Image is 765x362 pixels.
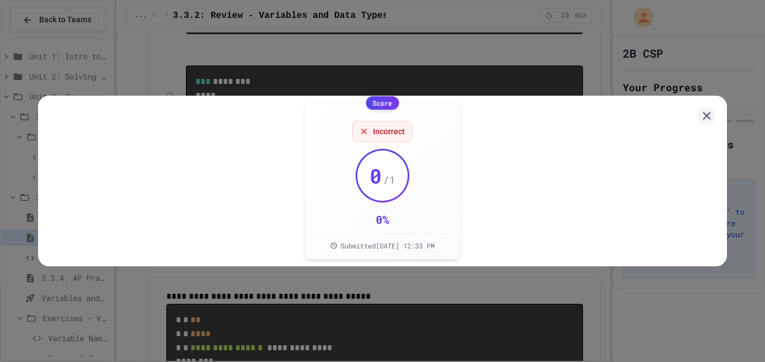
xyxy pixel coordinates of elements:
div: 0 % [376,211,389,227]
div: Score [366,96,399,110]
span: Incorrect [373,126,405,137]
span: / 1 [383,172,395,187]
span: 0 [370,164,382,187]
span: Submitted [DATE] 12:33 PM [340,241,435,250]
